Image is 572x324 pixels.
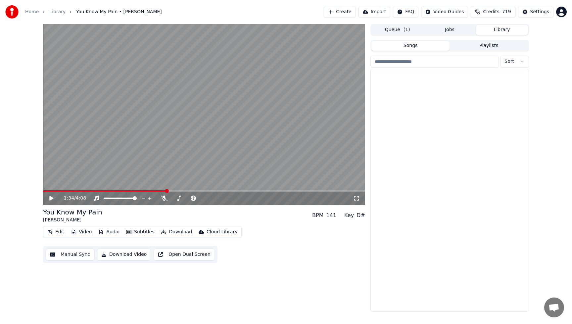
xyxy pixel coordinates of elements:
div: [PERSON_NAME] [43,217,102,223]
button: Download [158,227,195,237]
button: Settings [518,6,553,18]
span: Sort [504,58,514,65]
a: Open chat [544,298,564,317]
div: / [64,195,80,202]
button: Create [324,6,356,18]
nav: breadcrumb [25,9,162,15]
button: Library [476,25,528,35]
img: youka [5,5,19,19]
div: D# [357,211,365,219]
button: Queue [371,25,424,35]
button: Songs [371,41,450,51]
button: Edit [45,227,67,237]
button: Video Guides [421,6,468,18]
div: Cloud Library [207,229,237,235]
span: 1:34 [64,195,74,202]
span: 719 [502,9,511,15]
button: Audio [96,227,122,237]
button: Download Video [97,249,151,260]
button: FAQ [393,6,418,18]
button: Import [358,6,390,18]
button: Credits719 [471,6,515,18]
span: 4:08 [76,195,86,202]
button: Playlists [450,41,528,51]
div: Settings [530,9,549,15]
div: BPM [312,211,323,219]
div: 141 [326,211,337,219]
button: Manual Sync [46,249,94,260]
span: ( 1 ) [404,26,410,33]
span: You Know My Pain • [PERSON_NAME] [76,9,162,15]
button: Subtitles [123,227,157,237]
button: Jobs [424,25,476,35]
button: Open Dual Screen [154,249,215,260]
div: Key [344,211,354,219]
a: Home [25,9,39,15]
div: You Know My Pain [43,208,102,217]
span: Credits [483,9,499,15]
button: Video [68,227,94,237]
a: Library [49,9,66,15]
